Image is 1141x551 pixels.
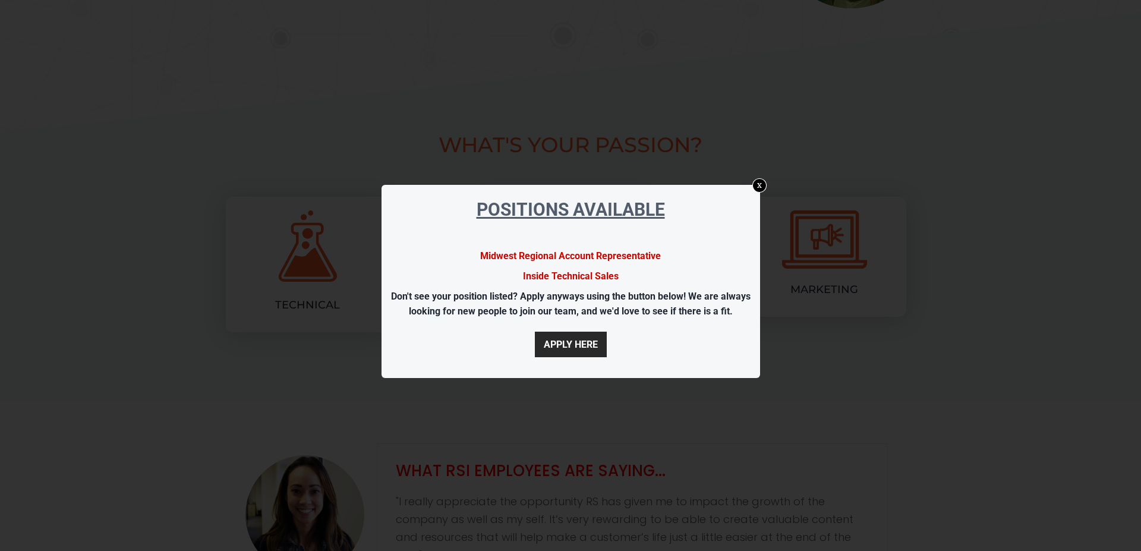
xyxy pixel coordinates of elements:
a: Midwest Regional Account Representative [480,250,661,262]
strong: APPLY HERE [544,339,598,350]
u: POSITIONS AVAILABLE [477,199,665,220]
strong: Don't see your position listed? Apply anyways using the button below! We are always looking for n... [391,291,751,317]
a: Inside Technical Sales [523,270,619,282]
a: x [752,178,766,193]
a: APPLY HERE [535,332,607,357]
